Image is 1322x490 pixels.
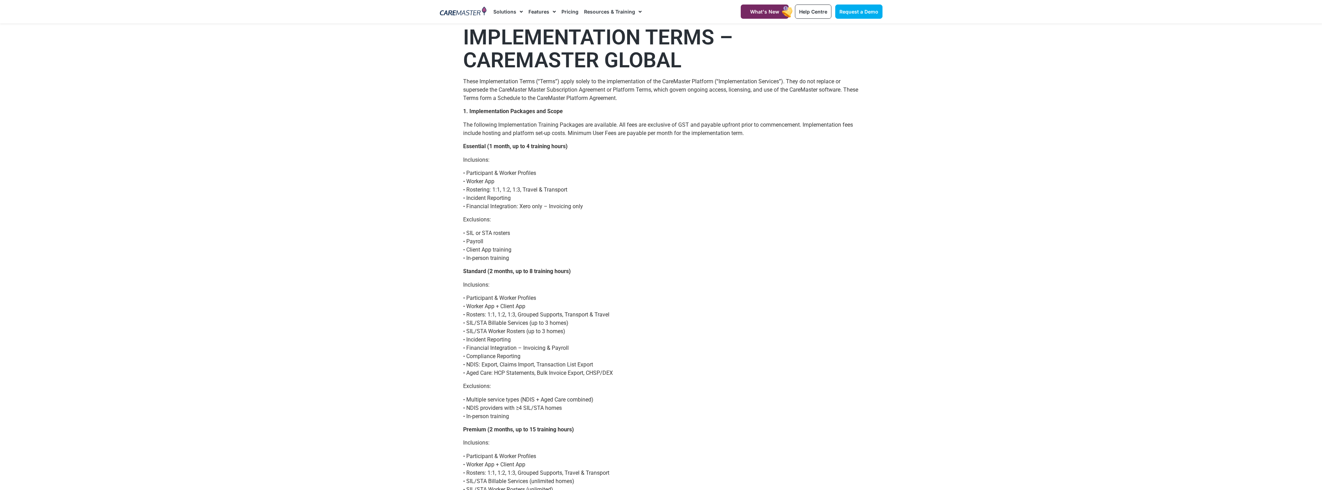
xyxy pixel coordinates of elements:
[463,268,571,274] strong: Standard (2 months, up to 8 training hours)
[463,216,859,224] p: Exclusions:
[463,229,859,262] p: • SIL or STA rosters • Payroll • Client App training • In-person training
[463,108,563,115] strong: 1. Implementation Packages and Scope
[463,77,859,102] p: These Implementation Terms (“Terms”) apply solely to the implementation of the CareMaster Platfor...
[440,7,487,17] img: CareMaster Logo
[795,5,831,19] a: Help Centre
[463,294,859,377] p: • Participant & Worker Profiles • Worker App + Client App • Rosters: 1:1, 1:2, 1:3, Grouped Suppo...
[463,281,859,289] p: Inclusions:
[463,121,859,137] p: The following Implementation Training Packages are available. All fees are exclusive of GST and p...
[463,143,568,150] strong: Essential (1 month, up to 4 training hours)
[741,5,789,19] a: What's New
[463,382,859,390] p: Exclusions:
[463,426,574,433] strong: Premium (2 months, up to 15 training hours)
[835,5,882,19] a: Request a Demo
[463,26,859,72] h1: IMPLEMENTATION TERMS – CAREMASTER GLOBAL
[463,439,859,447] p: Inclusions:
[750,9,779,15] span: What's New
[463,169,859,211] p: • Participant & Worker Profiles • Worker App • Rostering: 1:1, 1:2, 1:3, Travel & Transport • Inc...
[839,9,878,15] span: Request a Demo
[463,156,859,164] p: Inclusions:
[463,396,859,421] p: • Multiple service types (NDIS + Aged Care combined) • NDIS providers with ≥4 SIL/STA homes • In-...
[799,9,827,15] span: Help Centre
